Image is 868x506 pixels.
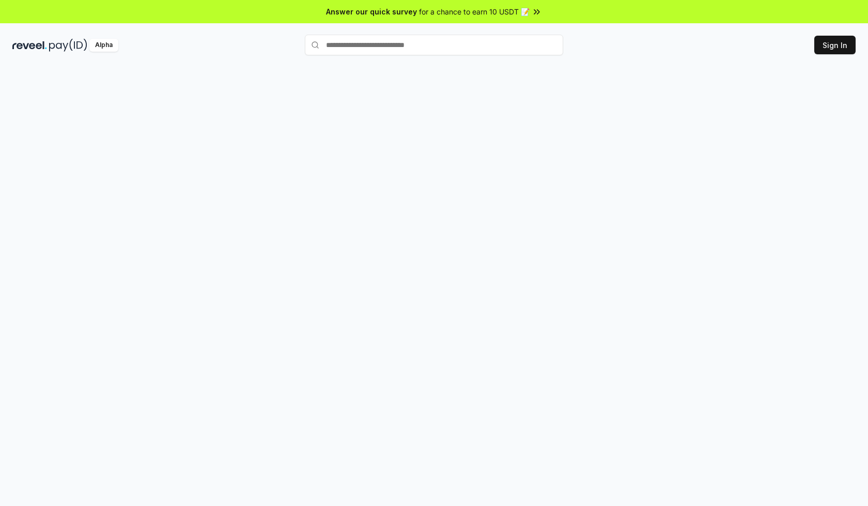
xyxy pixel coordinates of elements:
[814,36,856,54] button: Sign In
[49,39,87,52] img: pay_id
[419,6,530,17] span: for a chance to earn 10 USDT 📝
[89,39,118,52] div: Alpha
[326,6,417,17] span: Answer our quick survey
[12,39,47,52] img: reveel_dark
